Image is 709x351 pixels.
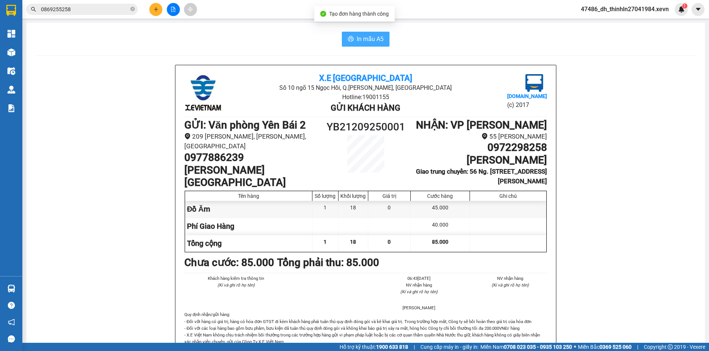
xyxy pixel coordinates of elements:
span: Hỗ trợ kỹ thuật: [340,343,408,351]
div: Cước hàng [413,193,468,199]
input: Tìm tên, số ĐT hoặc mã đơn [41,5,129,13]
span: file-add [171,7,176,12]
div: 40.000 [411,218,470,235]
div: Ghi chú [472,193,544,199]
li: Khách hàng kiểm tra thông tin [199,275,273,282]
span: aim [188,7,193,12]
b: Gửi khách hàng [331,103,400,113]
button: aim [184,3,197,16]
div: 18 [338,201,368,218]
span: Miền Nam [480,343,572,351]
b: Tổng phải thu: 85.000 [277,256,379,269]
i: (Kí và ghi rõ họ tên) [492,282,529,288]
div: Khối lượng [340,193,366,199]
img: warehouse-icon [7,285,15,292]
span: notification [8,319,15,326]
button: plus [149,3,162,16]
strong: 0369 525 060 [600,344,632,350]
span: | [637,343,638,351]
img: dashboard-icon [7,30,15,38]
span: Miền Bắc [578,343,632,351]
h1: 0972298258 [411,141,547,154]
li: 06:43[DATE] [382,275,456,282]
b: GỬI : Văn phòng Yên Bái 2 [184,119,306,131]
span: search [31,7,36,12]
span: environment [184,133,191,139]
div: Giá trị [370,193,408,199]
strong: 1900 633 818 [376,344,408,350]
span: message [8,335,15,342]
span: 1 [324,239,327,245]
strong: 0708 023 035 - 0935 103 250 [504,344,572,350]
li: Hotline: 19001155 [245,92,486,102]
sup: 1 [682,3,687,9]
span: 18 [350,239,356,245]
span: copyright [668,344,673,350]
li: (c) 2017 [507,100,547,110]
button: caret-down [691,3,705,16]
b: Giao trung chuyển: 56 Ng. [STREET_ADDRESS][PERSON_NAME] [416,168,547,185]
span: Tổng cộng [187,239,222,248]
span: 85.000 [432,239,448,245]
div: Tên hàng [187,193,310,199]
div: Số lượng [314,193,336,199]
button: file-add [167,3,180,16]
b: Chưa cước : 85.000 [184,256,274,269]
span: 0 [388,239,391,245]
img: warehouse-icon [7,86,15,94]
img: solution-icon [7,104,15,112]
li: 209 [PERSON_NAME], [PERSON_NAME], [GEOGRAPHIC_DATA] [184,132,320,151]
div: Đồ Ăm [185,201,312,218]
span: close-circle [130,7,135,11]
span: printer [348,36,354,43]
span: Cung cấp máy in - giấy in: [420,343,479,351]
li: NV nhận hàng [382,282,456,288]
i: (Kí và ghi rõ họ tên) [217,282,255,288]
li: NV nhận hàng [474,275,547,282]
img: warehouse-icon [7,48,15,56]
div: 0 [368,201,411,218]
h1: [PERSON_NAME][GEOGRAPHIC_DATA] [184,164,320,189]
span: caret-down [695,6,702,13]
img: logo.jpg [184,74,222,111]
span: Tạo đơn hàng thành công [329,11,389,17]
i: (Kí và ghi rõ họ tên) [400,289,438,294]
span: environment [481,133,488,139]
span: In mẫu A5 [357,34,384,44]
span: | [414,343,415,351]
button: printerIn mẫu A5 [342,32,390,47]
span: 47486_dh_thinhln27041984.xevn [575,4,675,14]
li: [PERSON_NAME] [382,304,456,311]
h1: 0977886239 [184,151,320,164]
span: check-circle [320,11,326,17]
li: 55 [PERSON_NAME] [411,132,547,142]
li: Số 10 ngõ 15 Ngọc Hồi, Q.[PERSON_NAME], [GEOGRAPHIC_DATA] [245,83,486,92]
img: logo.jpg [525,74,543,92]
span: close-circle [130,6,135,13]
span: plus [153,7,159,12]
img: icon-new-feature [678,6,685,13]
div: 45.000 [411,201,470,218]
span: ⚪️ [574,345,576,348]
b: [DOMAIN_NAME] [507,93,547,99]
span: question-circle [8,302,15,309]
span: 1 [683,3,686,9]
b: NHẬN : VP [PERSON_NAME] [416,119,547,131]
h1: YB21209250001 [320,119,411,135]
h1: [PERSON_NAME] [411,154,547,167]
img: warehouse-icon [7,67,15,75]
b: X.E [GEOGRAPHIC_DATA] [319,73,412,83]
div: Phí Giao Hàng [185,218,312,235]
div: 1 [312,201,338,218]
img: logo-vxr [6,5,16,16]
